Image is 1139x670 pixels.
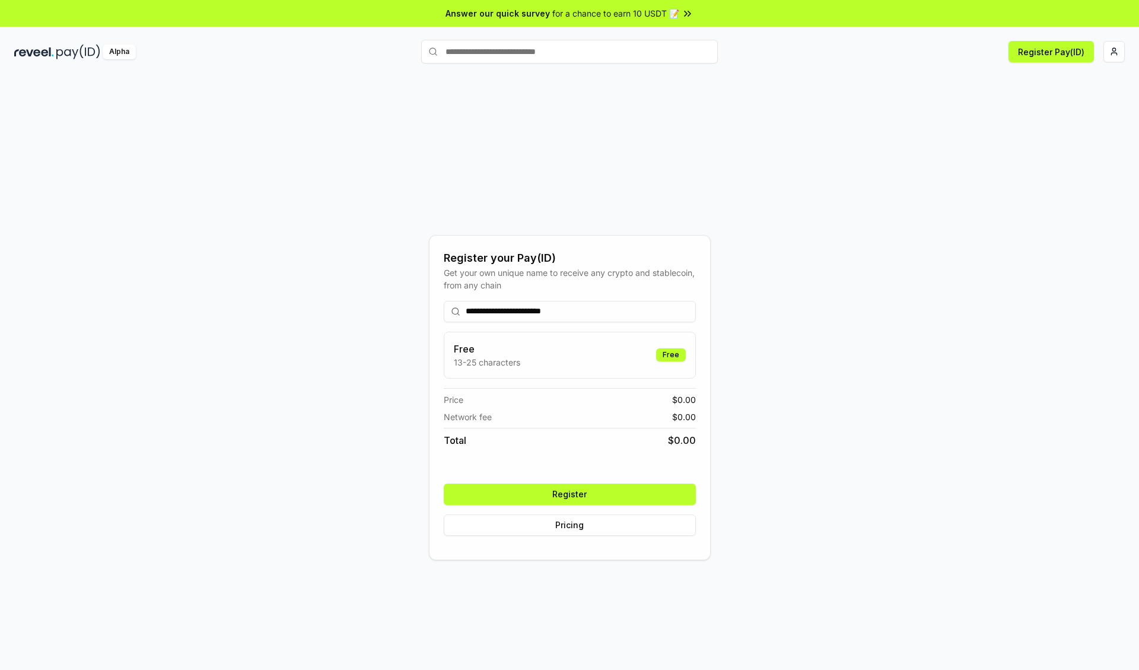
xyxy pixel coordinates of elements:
[552,7,679,20] span: for a chance to earn 10 USDT 📝
[444,515,696,536] button: Pricing
[444,250,696,266] div: Register your Pay(ID)
[444,433,466,447] span: Total
[444,411,492,423] span: Network fee
[672,411,696,423] span: $ 0.00
[672,393,696,406] span: $ 0.00
[446,7,550,20] span: Answer our quick survey
[103,45,136,59] div: Alpha
[14,45,54,59] img: reveel_dark
[1008,41,1094,62] button: Register Pay(ID)
[668,433,696,447] span: $ 0.00
[454,342,520,356] h3: Free
[56,45,100,59] img: pay_id
[444,266,696,291] div: Get your own unique name to receive any crypto and stablecoin, from any chain
[444,484,696,505] button: Register
[454,356,520,369] p: 13-25 characters
[444,393,463,406] span: Price
[656,348,686,361] div: Free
